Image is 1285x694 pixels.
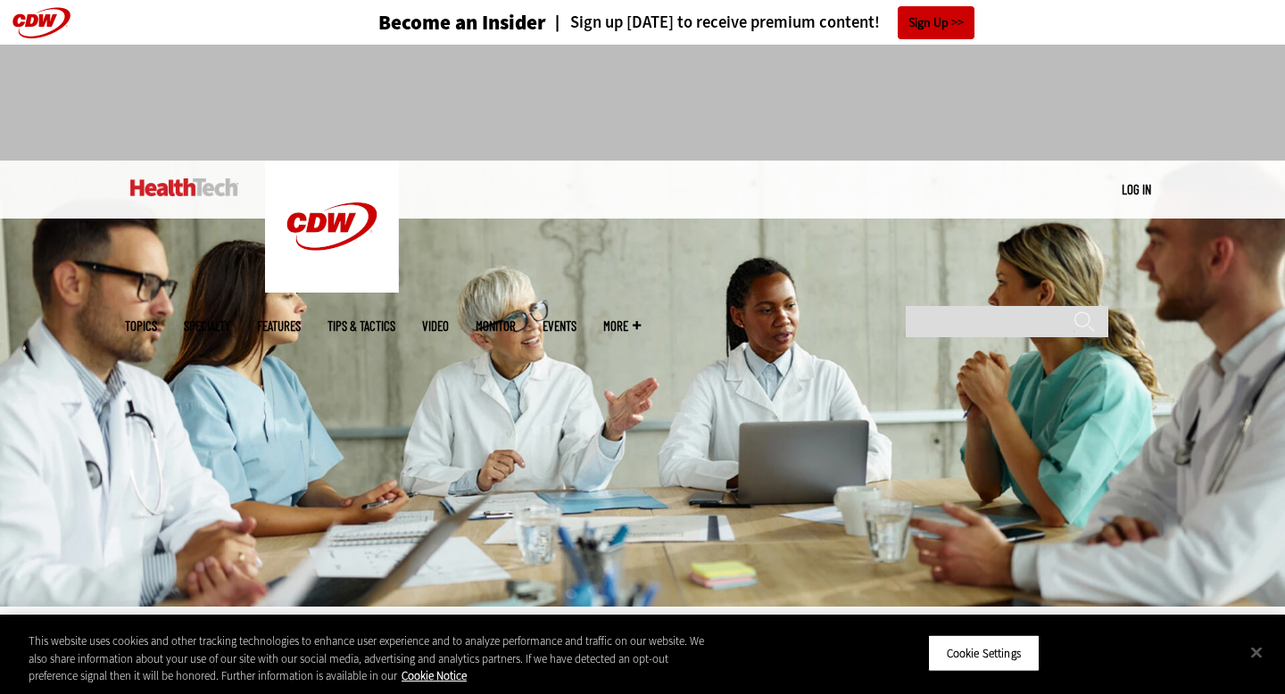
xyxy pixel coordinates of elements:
[318,62,967,143] iframe: advertisement
[928,634,1040,672] button: Cookie Settings
[378,12,546,33] h3: Become an Insider
[327,319,395,333] a: Tips & Tactics
[603,319,641,333] span: More
[125,319,157,333] span: Topics
[1122,181,1151,197] a: Log in
[184,319,230,333] span: Specialty
[1237,632,1276,672] button: Close
[265,161,399,293] img: Home
[29,632,707,685] div: This website uses cookies and other tracking technologies to enhance user experience and to analy...
[422,319,449,333] a: Video
[130,178,238,196] img: Home
[476,319,516,333] a: MonITor
[546,14,880,31] a: Sign up [DATE] to receive premium content!
[257,319,301,333] a: Features
[898,6,974,39] a: Sign Up
[265,278,399,297] a: CDW
[1122,180,1151,199] div: User menu
[311,12,546,33] a: Become an Insider
[402,668,467,683] a: More information about your privacy
[543,319,576,333] a: Events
